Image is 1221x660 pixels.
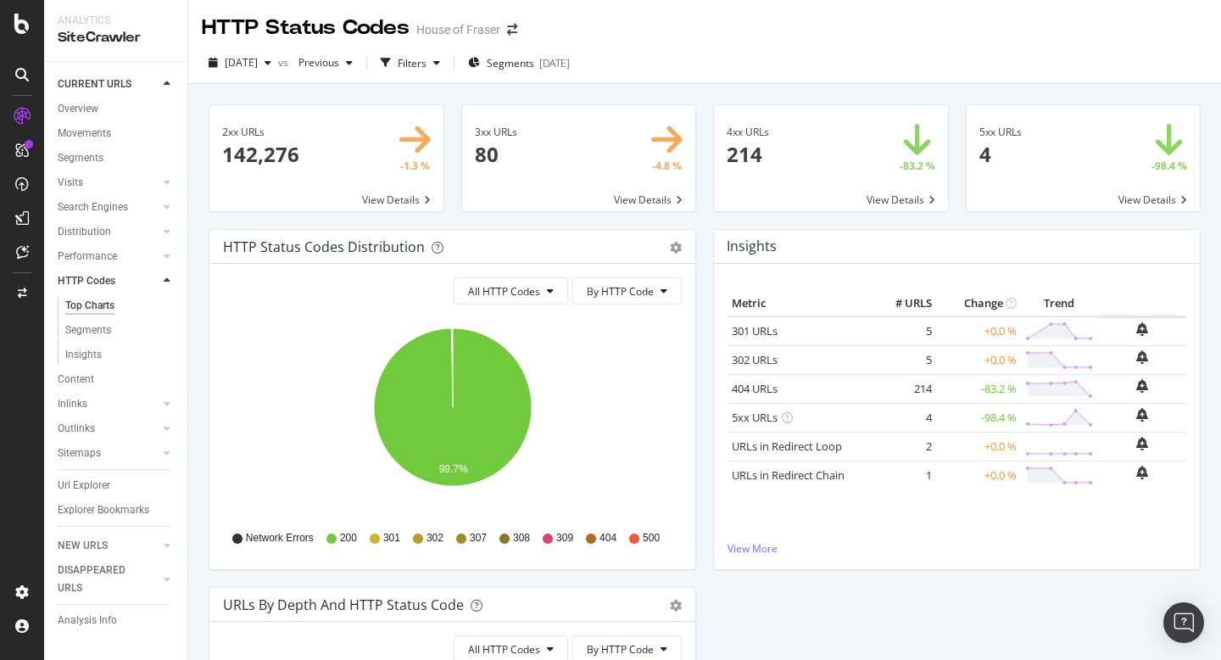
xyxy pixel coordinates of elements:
[58,371,94,389] div: Content
[58,223,159,241] a: Distribution
[1136,437,1148,450] div: bell-plus
[556,531,573,545] span: 309
[1136,466,1148,479] div: bell-plus
[427,531,443,545] span: 302
[513,531,530,545] span: 308
[58,371,176,389] a: Content
[58,395,87,413] div: Inlinks
[439,464,468,476] text: 99.7%
[58,125,176,143] a: Movements
[58,76,159,93] a: CURRENT URLS
[728,541,1186,556] a: View More
[670,242,682,254] div: gear
[58,76,131,93] div: CURRENT URLS
[868,432,936,461] td: 2
[1163,602,1204,643] div: Open Intercom Messenger
[936,432,1021,461] td: +0.0 %
[416,21,500,38] div: House of Fraser
[461,49,577,76] button: Segments[DATE]
[58,248,117,266] div: Performance
[223,238,425,255] div: HTTP Status Codes Distribution
[468,284,540,299] span: All HTTP Codes
[732,323,778,338] a: 301 URLs
[58,501,176,519] a: Explorer Bookmarks
[340,531,357,545] span: 200
[1021,291,1097,316] th: Trend
[58,272,115,290] div: HTTP Codes
[58,272,159,290] a: HTTP Codes
[398,56,427,70] div: Filters
[65,346,176,364] a: Insights
[292,55,339,70] span: Previous
[65,297,176,315] a: Top Charts
[383,531,400,545] span: 301
[868,291,936,316] th: # URLS
[487,56,534,70] span: Segments
[58,477,176,495] a: Url Explorer
[223,596,464,613] div: URLs by Depth and HTTP Status Code
[936,461,1021,489] td: +0.0 %
[936,374,1021,403] td: -83.2 %
[58,14,174,28] div: Analytics
[58,445,101,462] div: Sitemaps
[58,562,143,597] div: DISAPPEARED URLS
[728,291,868,316] th: Metric
[202,14,410,42] div: HTTP Status Codes
[65,322,111,339] div: Segments
[732,352,778,367] a: 302 URLs
[58,199,159,216] a: Search Engines
[58,125,111,143] div: Movements
[868,374,936,403] td: 214
[936,291,1021,316] th: Change
[1136,350,1148,364] div: bell-plus
[58,199,128,216] div: Search Engines
[732,381,778,396] a: 404 URLs
[58,174,83,192] div: Visits
[278,55,292,70] span: vs
[58,420,159,438] a: Outlinks
[58,149,103,167] div: Segments
[1136,408,1148,422] div: bell-plus
[58,100,176,118] a: Overview
[470,531,487,545] span: 307
[1136,379,1148,393] div: bell-plus
[58,477,110,495] div: Url Explorer
[58,28,174,48] div: SiteCrawler
[572,277,682,305] button: By HTTP Code
[868,461,936,489] td: 1
[58,420,95,438] div: Outlinks
[936,345,1021,374] td: +0.0 %
[65,297,114,315] div: Top Charts
[727,235,777,258] h4: Insights
[454,277,568,305] button: All HTTP Codes
[223,318,682,515] svg: A chart.
[587,284,654,299] span: By HTTP Code
[58,612,176,629] a: Analysis Info
[507,24,517,36] div: arrow-right-arrow-left
[936,403,1021,432] td: -98.4 %
[58,223,111,241] div: Distribution
[225,55,258,70] span: 2025 Sep. 17th
[58,100,98,118] div: Overview
[1136,322,1148,336] div: bell-plus
[58,501,149,519] div: Explorer Bookmarks
[58,395,159,413] a: Inlinks
[539,56,570,70] div: [DATE]
[599,531,616,545] span: 404
[202,49,278,76] button: [DATE]
[732,410,778,425] a: 5xx URLs
[643,531,660,545] span: 500
[587,642,654,657] span: By HTTP Code
[58,445,159,462] a: Sitemaps
[246,531,314,545] span: Network Errors
[868,403,936,432] td: 4
[58,248,159,266] a: Performance
[732,439,842,454] a: URLs in Redirect Loop
[65,322,176,339] a: Segments
[292,49,360,76] button: Previous
[58,562,159,597] a: DISAPPEARED URLS
[868,316,936,346] td: 5
[468,642,540,657] span: All HTTP Codes
[868,345,936,374] td: 5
